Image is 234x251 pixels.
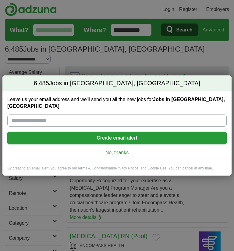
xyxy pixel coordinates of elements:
[77,166,109,170] a: Terms & Conditions
[2,75,232,91] h2: Jobs in [GEOGRAPHIC_DATA], [GEOGRAPHIC_DATA]
[7,97,225,109] strong: Jobs in [GEOGRAPHIC_DATA], [GEOGRAPHIC_DATA]
[115,166,139,170] a: Privacy Notice
[7,132,227,144] button: Create email alert
[34,79,49,88] span: 6,485
[7,96,227,110] label: Leave us your email address and we'll send you all the new jobs for
[2,166,232,176] div: By creating an email alert, you agree to our and , and Cookie Use. You can cancel at any time.
[12,149,222,156] a: No, thanks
